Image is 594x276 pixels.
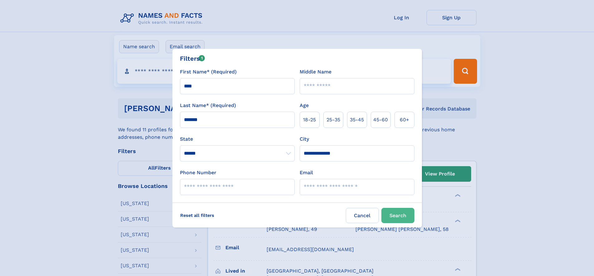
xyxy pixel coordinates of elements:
[400,116,409,124] span: 60+
[373,116,388,124] span: 45‑60
[176,208,218,223] label: Reset all filters
[180,135,295,143] label: State
[180,102,236,109] label: Last Name* (Required)
[381,208,414,223] button: Search
[180,68,237,76] label: First Name* (Required)
[300,135,309,143] label: City
[346,208,379,223] label: Cancel
[300,102,309,109] label: Age
[326,116,340,124] span: 25‑35
[303,116,316,124] span: 18‑25
[300,169,313,176] label: Email
[180,54,205,63] div: Filters
[300,68,331,76] label: Middle Name
[350,116,364,124] span: 35‑45
[180,169,216,176] label: Phone Number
